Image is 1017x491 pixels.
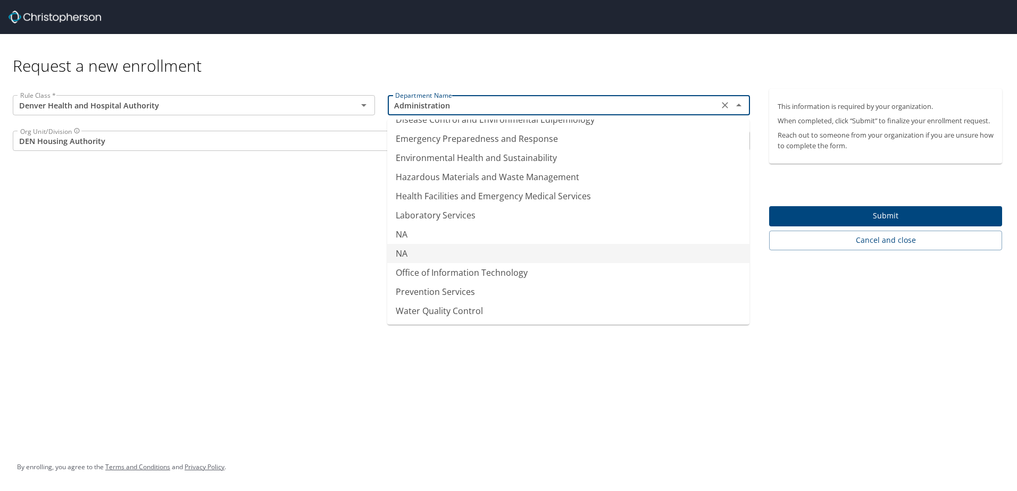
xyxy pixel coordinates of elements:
[387,148,749,167] li: Environmental Health and Sustainability
[387,110,749,129] li: Disease Control and Environmental Edipemiology
[387,129,749,148] li: Emergency Preparedness and Response
[17,454,226,480] div: By enrolling, you agree to the and .
[387,263,749,282] li: Office of Information Technology
[185,462,224,471] a: Privacy Policy
[387,225,749,244] li: NA
[356,98,371,113] button: Open
[718,98,732,113] button: Clear
[769,231,1002,250] button: Cancel and close
[74,128,80,134] svg: Billing Division
[13,34,1011,76] div: Request a new enrollment
[387,187,749,206] li: Health Facilities and Emergency Medical Services
[778,101,994,112] p: This information is required by your organization.
[778,130,994,150] p: Reach out to someone from your organization if you are unsure how to complete the form.
[387,167,749,187] li: Hazardous Materials and Waste Management
[387,244,749,263] li: NA
[778,209,994,223] span: Submit
[387,206,749,225] li: Laboratory Services
[778,234,994,247] span: Cancel and close
[387,301,749,320] li: Water Quality Control
[9,11,101,23] img: cbt logo
[778,116,994,126] p: When completed, click “Submit” to finalize your enrollment request.
[105,462,170,471] a: Terms and Conditions
[769,206,1002,227] button: Submit
[387,282,749,301] li: Prevention Services
[731,98,746,113] button: Close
